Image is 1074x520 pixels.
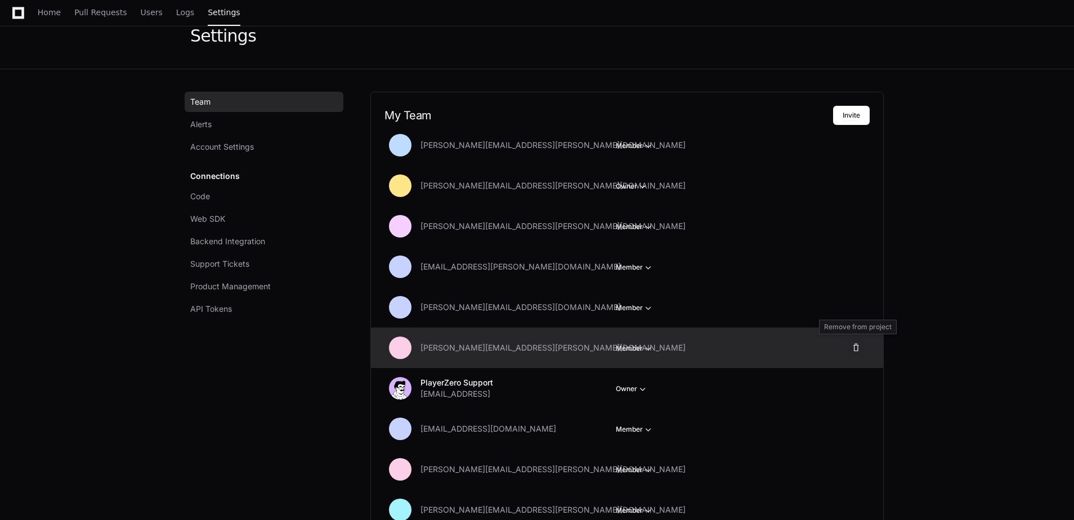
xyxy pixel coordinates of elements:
[74,9,127,16] span: Pull Requests
[185,114,343,135] a: Alerts
[190,141,254,153] span: Account Settings
[190,119,212,130] span: Alerts
[190,258,249,270] span: Support Tickets
[185,276,343,297] a: Product Management
[420,377,493,388] p: PlayerZero Support
[420,180,686,191] span: [PERSON_NAME][EMAIL_ADDRESS][PERSON_NAME][DOMAIN_NAME]
[420,140,686,151] span: [PERSON_NAME][EMAIL_ADDRESS][PERSON_NAME][DOMAIN_NAME]
[616,464,654,476] button: Member
[141,9,163,16] span: Users
[420,388,490,400] span: [EMAIL_ADDRESS]
[420,261,621,272] span: [EMAIL_ADDRESS][PERSON_NAME][DOMAIN_NAME]
[616,262,654,273] button: Member
[420,504,686,515] span: [PERSON_NAME][EMAIL_ADDRESS][PERSON_NAME][DOMAIN_NAME]
[420,423,556,434] span: [EMAIL_ADDRESS][DOMAIN_NAME]
[616,424,654,435] button: Member
[190,213,225,225] span: Web SDK
[616,383,648,395] button: Owner
[819,320,897,334] div: Remove from project
[185,254,343,274] a: Support Tickets
[208,9,240,16] span: Settings
[420,342,686,353] span: [PERSON_NAME][EMAIL_ADDRESS][PERSON_NAME][DOMAIN_NAME]
[185,186,343,207] a: Code
[176,9,194,16] span: Logs
[616,140,654,151] button: Member
[190,281,271,292] span: Product Management
[190,96,211,107] span: Team
[616,505,654,516] button: Member
[190,26,256,46] div: Settings
[38,9,61,16] span: Home
[833,106,870,125] button: Invite
[616,343,654,354] button: Member
[190,191,210,202] span: Code
[616,181,648,192] button: Owner
[384,109,833,122] h2: My Team
[420,464,686,475] span: [PERSON_NAME][EMAIL_ADDRESS][PERSON_NAME][DOMAIN_NAME]
[616,302,654,313] button: Member
[185,299,343,319] a: API Tokens
[420,221,686,232] span: [PERSON_NAME][EMAIL_ADDRESS][PERSON_NAME][DOMAIN_NAME]
[185,92,343,112] a: Team
[190,236,265,247] span: Backend Integration
[420,302,621,313] span: [PERSON_NAME][EMAIL_ADDRESS][DOMAIN_NAME]
[185,137,343,157] a: Account Settings
[389,377,411,400] img: avatar
[185,231,343,252] a: Backend Integration
[185,209,343,229] a: Web SDK
[616,221,654,232] button: Member
[190,303,232,315] span: API Tokens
